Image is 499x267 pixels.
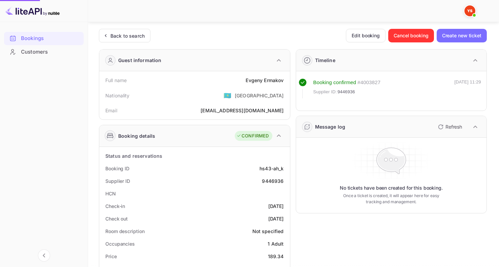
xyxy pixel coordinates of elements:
[252,228,284,235] div: Not specified
[5,5,60,16] img: LiteAPI logo
[268,240,284,247] div: 1 Adult
[105,253,117,260] div: Price
[4,45,84,58] a: Customers
[4,32,84,45] div: Bookings
[388,29,434,42] button: Cancel booking
[437,29,487,42] button: Create new ticket
[38,249,50,262] button: Collapse navigation
[464,5,475,16] img: Yandex Support
[357,79,380,87] div: # 4003827
[105,177,130,185] div: Supplier ID
[4,45,84,59] div: Customers
[105,92,130,99] div: Nationality
[315,57,335,64] div: Timeline
[105,228,144,235] div: Room description
[235,92,284,99] div: [GEOGRAPHIC_DATA]
[434,121,465,132] button: Refresh
[236,133,269,139] div: CONFIRMED
[21,35,80,42] div: Bookings
[268,203,284,210] div: [DATE]
[21,48,80,56] div: Customers
[313,89,337,95] span: Supplier ID:
[340,185,443,191] p: No tickets have been created for this booking.
[268,253,284,260] div: 189.34
[346,29,386,42] button: Edit booking
[118,57,162,64] div: Guest information
[224,89,231,101] span: United States
[105,215,128,222] div: Check out
[259,165,284,172] div: hs43-ah_k
[337,89,355,95] span: 9446936
[110,32,145,39] div: Back to search
[105,152,162,159] div: Status and reservations
[268,215,284,222] div: [DATE]
[246,77,284,84] div: Evgeny Ermakov
[445,123,462,130] p: Refresh
[105,77,127,84] div: Full name
[105,190,116,197] div: HCN
[201,107,284,114] div: [EMAIL_ADDRESS][DOMAIN_NAME]
[340,193,442,205] p: Once a ticket is created, it will appear here for easy tracking and management.
[454,79,481,98] div: [DATE] 11:29
[262,177,284,185] div: 9446936
[313,79,356,87] div: Booking confirmed
[105,240,135,247] div: Occupancies
[118,132,155,139] div: Booking details
[4,32,84,44] a: Bookings
[315,123,346,130] div: Message log
[105,203,125,210] div: Check-in
[105,107,117,114] div: Email
[105,165,129,172] div: Booking ID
